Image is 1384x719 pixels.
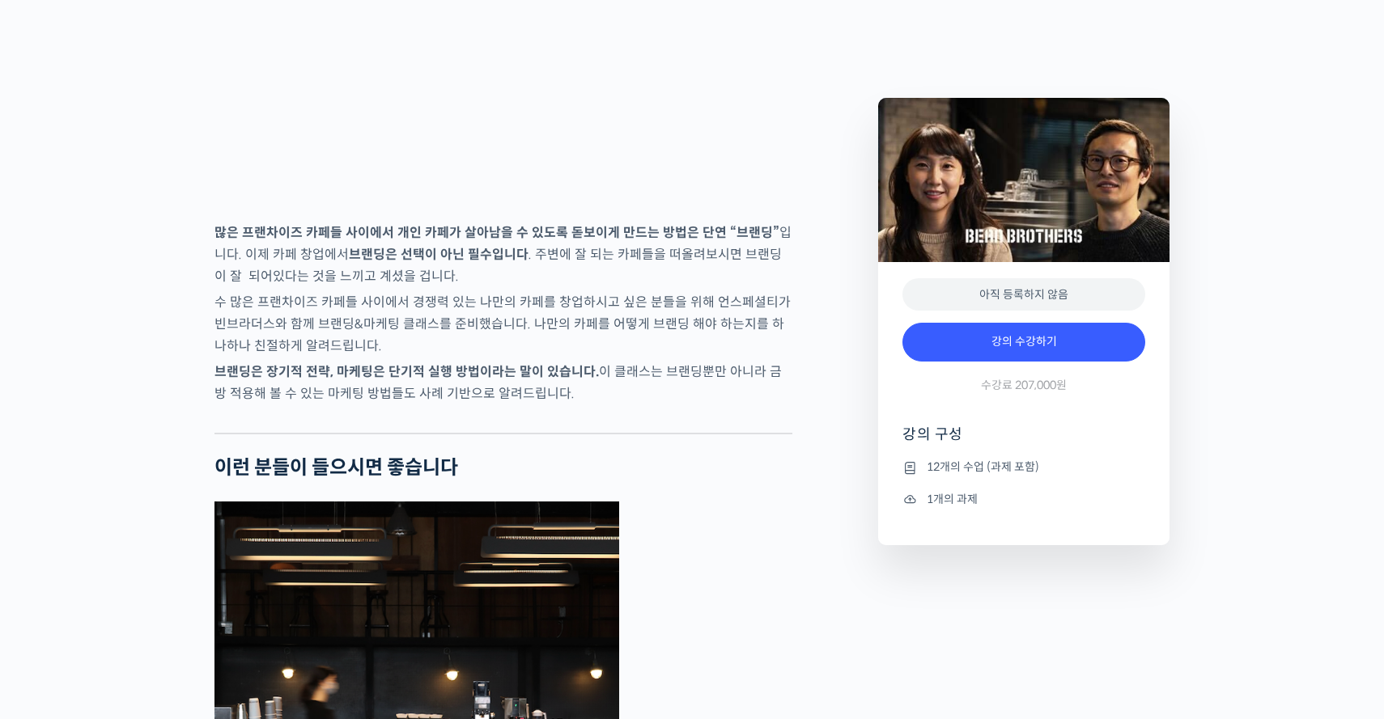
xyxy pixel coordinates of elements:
a: 대화 [107,513,209,553]
strong: 브랜딩은 장기적 전략, 마케팅은 단기적 실행 방법이라는 말이 있습니다. [214,363,599,380]
p: 입니다. 이제 카페 창업에서 . 주변에 잘 되는 카페들을 떠올려보시면 브랜딩이 잘 되어있다는 것을 느끼고 계셨을 겁니다. [214,222,792,287]
p: 이 클래스는 브랜딩뿐만 아니라 금방 적용해 볼 수 있는 마케팅 방법들도 사례 기반으로 알려드립니다. [214,361,792,404]
div: 아직 등록하지 않음 [902,278,1145,311]
h4: 강의 구성 [902,425,1145,457]
a: 강의 수강하기 [902,323,1145,362]
strong: 브랜딩은 선택이 아닌 필수입니다 [349,246,529,263]
span: 수강료 207,000원 [981,378,1067,393]
strong: 이런 분들이 들으시면 좋습니다 [214,455,458,480]
a: 홈 [5,513,107,553]
span: 대화 [148,538,168,551]
li: 1개의 과제 [902,489,1145,509]
li: 12개의 수업 (과제 포함) [902,458,1145,477]
p: 수 많은 프랜차이즈 카페들 사이에서 경쟁력 있는 나만의 카페를 창업하시고 싶은 분들을 위해 언스페셜티가 빈브라더스와 함께 브랜딩&마케팅 클래스를 준비했습니다. 나만의 카페를 ... [214,291,792,357]
span: 홈 [51,537,61,550]
span: 설정 [250,537,270,550]
strong: 많은 프랜차이즈 카페들 사이에서 개인 카페가 살아남을 수 있도록 돋보이게 만드는 방법은 단연 “브랜딩” [214,224,779,241]
a: 설정 [209,513,311,553]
